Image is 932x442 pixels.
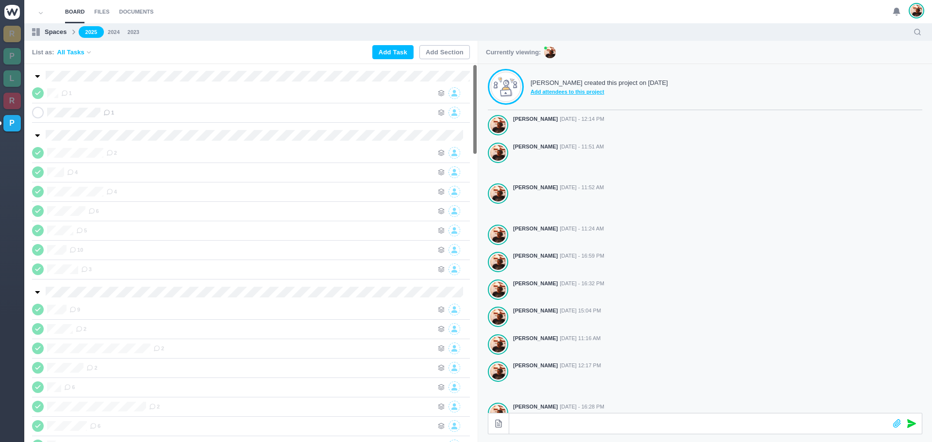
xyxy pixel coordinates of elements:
span: [DATE] - 12:14 PM [560,115,604,123]
img: winio [4,5,20,19]
button: Add Task [372,45,414,59]
p: Currently viewing: [486,48,541,57]
span: [DATE] 12:17 PM [560,361,601,370]
span: [DATE] - 11:52 AM [560,183,604,192]
img: Antonio Lopes [911,4,922,17]
img: AL [544,47,556,58]
a: P [3,115,21,131]
strong: [PERSON_NAME] [513,307,558,315]
img: Antonio Lopes [490,254,506,270]
a: 2023 [128,28,139,36]
img: Antonio Lopes [490,336,506,353]
span: [DATE] - 16:59 PM [560,252,604,260]
strong: [PERSON_NAME] [513,334,558,343]
span: [DATE] 15:04 PM [560,307,601,315]
strong: [PERSON_NAME] [513,143,558,151]
span: [DATE] - 11:51 AM [560,143,604,151]
strong: [PERSON_NAME] [513,279,558,288]
strong: [PERSON_NAME] [513,115,558,123]
a: R [3,26,21,42]
a: 2024 [108,28,119,36]
strong: [PERSON_NAME] [513,403,558,411]
a: 2025 [79,26,104,38]
a: L [3,70,21,87]
span: Add attendees to this project [531,88,668,96]
strong: [PERSON_NAME] [513,252,558,260]
img: Antonio Lopes [490,145,506,161]
span: [DATE] - 11:24 AM [560,225,604,233]
strong: [PERSON_NAME] [513,183,558,192]
span: [DATE] - 16:28 PM [560,403,604,411]
img: Antonio Lopes [490,281,506,298]
img: Antonio Lopes [490,363,506,380]
strong: [PERSON_NAME] [513,361,558,370]
p: Spaces [45,27,67,37]
img: spaces [32,28,40,36]
img: Antonio Lopes [490,309,506,325]
img: Antonio Lopes [490,185,506,202]
span: [DATE] 11:16 AM [560,334,600,343]
button: Add Section [419,45,470,59]
div: List as: [32,48,92,57]
img: No messages [494,77,518,97]
img: Antonio Lopes [490,227,506,243]
a: R [3,93,21,109]
p: [PERSON_NAME] created this project on [DATE] [531,78,668,88]
span: All Tasks [57,48,84,57]
a: P [3,48,21,65]
img: Antonio Lopes [490,117,506,133]
span: [DATE] - 16:32 PM [560,279,604,288]
strong: [PERSON_NAME] [513,225,558,233]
